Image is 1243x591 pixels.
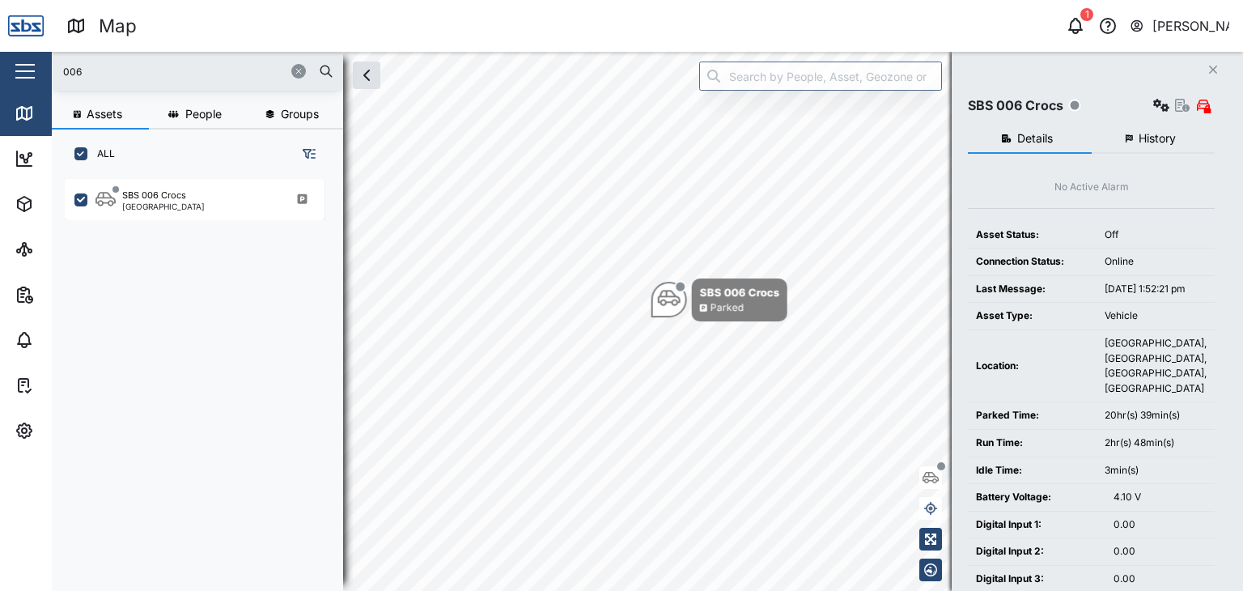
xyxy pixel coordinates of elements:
[42,422,100,440] div: Settings
[976,490,1097,505] div: Battery Voltage:
[1105,282,1207,297] div: [DATE] 1:52:21 pm
[42,150,115,168] div: Dashboard
[699,62,942,91] input: Search by People, Asset, Geozone or Place
[122,189,186,202] div: SBS 006 Crocs
[281,108,319,120] span: Groups
[1114,490,1207,505] div: 4.10 V
[62,59,333,83] input: Search assets or drivers
[1129,15,1230,37] button: [PERSON_NAME]
[976,408,1088,423] div: Parked Time:
[976,308,1088,324] div: Asset Type:
[1139,133,1176,144] span: History
[976,517,1097,533] div: Digital Input 1:
[1105,336,1207,396] div: [GEOGRAPHIC_DATA], [GEOGRAPHIC_DATA], [GEOGRAPHIC_DATA], [GEOGRAPHIC_DATA]
[1105,227,1207,243] div: Off
[42,104,78,122] div: Map
[42,376,87,394] div: Tasks
[651,278,787,321] div: Map marker
[1114,572,1207,587] div: 0.00
[976,572,1097,587] div: Digital Input 3:
[185,108,222,120] span: People
[42,286,97,304] div: Reports
[1114,517,1207,533] div: 0.00
[52,52,1243,591] canvas: Map
[976,359,1088,374] div: Location:
[976,544,1097,559] div: Digital Input 2:
[1080,8,1093,21] div: 1
[976,227,1088,243] div: Asset Status:
[1054,180,1129,195] div: No Active Alarm
[65,173,342,578] div: grid
[976,282,1088,297] div: Last Message:
[1105,408,1207,423] div: 20hr(s) 39min(s)
[122,202,205,210] div: [GEOGRAPHIC_DATA]
[1105,436,1207,451] div: 2hr(s) 48min(s)
[711,300,744,316] div: Parked
[42,195,92,213] div: Assets
[42,331,92,349] div: Alarms
[700,284,779,300] div: SBS 006 Crocs
[1105,463,1207,478] div: 3min(s)
[968,96,1063,116] div: SBS 006 Crocs
[1105,254,1207,270] div: Online
[1017,133,1053,144] span: Details
[87,147,115,160] label: ALL
[1152,16,1230,36] div: [PERSON_NAME]
[42,240,81,258] div: Sites
[99,12,137,40] div: Map
[976,254,1088,270] div: Connection Status:
[87,108,122,120] span: Assets
[1114,544,1207,559] div: 0.00
[976,463,1088,478] div: Idle Time:
[8,8,44,44] img: Main Logo
[976,436,1088,451] div: Run Time:
[1105,308,1207,324] div: Vehicle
